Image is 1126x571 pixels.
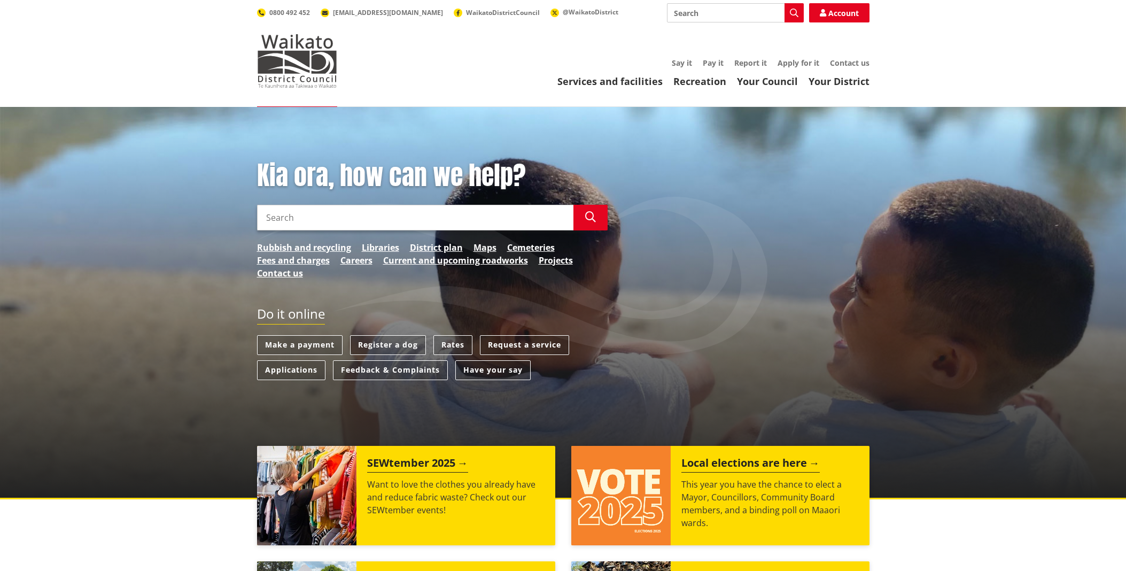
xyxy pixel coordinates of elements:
[410,241,463,254] a: District plan
[321,8,443,17] a: [EMAIL_ADDRESS][DOMAIN_NAME]
[367,478,545,516] p: Want to love the clothes you already have and reduce fabric waste? Check out our SEWtember events!
[257,267,303,280] a: Contact us
[350,335,426,355] a: Register a dog
[257,335,343,355] a: Make a payment
[257,8,310,17] a: 0800 492 452
[473,241,496,254] a: Maps
[454,8,540,17] a: WaikatoDistrictCouncil
[269,8,310,17] span: 0800 492 452
[737,75,798,88] a: Your Council
[734,58,767,68] a: Report it
[257,446,356,545] img: SEWtember
[830,58,869,68] a: Contact us
[667,3,804,22] input: Search input
[507,241,555,254] a: Cemeteries
[703,58,724,68] a: Pay it
[571,446,671,545] img: Vote 2025
[455,360,531,380] a: Have your say
[681,457,820,473] h2: Local elections are here
[563,7,618,17] span: @WaikatoDistrict
[550,7,618,17] a: @WaikatoDistrict
[571,446,869,545] a: Local elections are here This year you have the chance to elect a Mayor, Councillors, Community B...
[257,360,325,380] a: Applications
[257,306,325,325] h2: Do it online
[673,75,726,88] a: Recreation
[809,75,869,88] a: Your District
[340,254,372,267] a: Careers
[539,254,573,267] a: Projects
[333,8,443,17] span: [EMAIL_ADDRESS][DOMAIN_NAME]
[383,254,528,267] a: Current and upcoming roadworks
[257,205,573,230] input: Search input
[362,241,399,254] a: Libraries
[333,360,448,380] a: Feedback & Complaints
[367,457,468,473] h2: SEWtember 2025
[257,241,351,254] a: Rubbish and recycling
[466,8,540,17] span: WaikatoDistrictCouncil
[778,58,819,68] a: Apply for it
[433,335,472,355] a: Rates
[681,478,859,529] p: This year you have the chance to elect a Mayor, Councillors, Community Board members, and a bindi...
[809,3,869,22] a: Account
[257,160,608,191] h1: Kia ora, how can we help?
[257,34,337,88] img: Waikato District Council - Te Kaunihera aa Takiwaa o Waikato
[257,254,330,267] a: Fees and charges
[257,446,555,545] a: SEWtember 2025 Want to love the clothes you already have and reduce fabric waste? Check out our S...
[672,58,692,68] a: Say it
[557,75,663,88] a: Services and facilities
[480,335,569,355] a: Request a service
